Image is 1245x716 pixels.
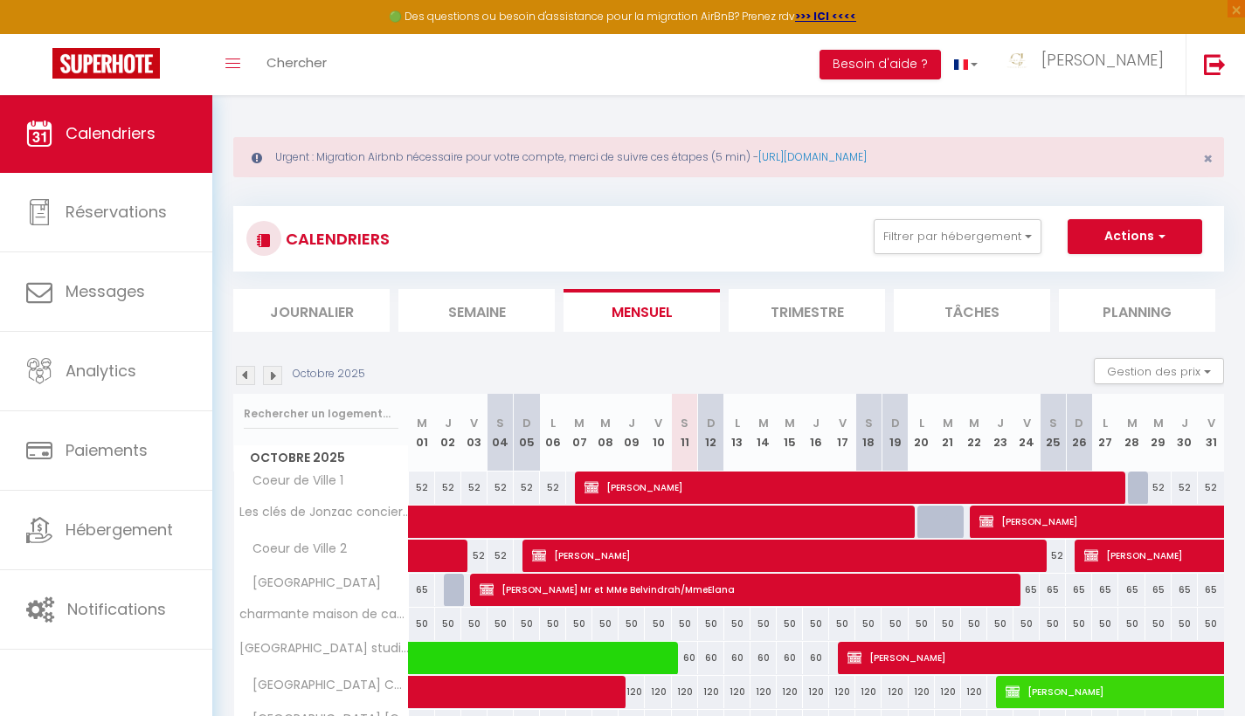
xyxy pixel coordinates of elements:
[803,676,829,708] div: 120
[409,574,435,606] div: 65
[891,415,900,431] abbr: D
[1092,394,1118,472] th: 27
[882,394,908,472] th: 19
[1203,151,1213,167] button: Close
[707,415,716,431] abbr: D
[488,394,514,472] th: 04
[855,676,882,708] div: 120
[470,415,478,431] abbr: V
[488,608,514,640] div: 50
[935,676,961,708] div: 120
[882,608,908,640] div: 50
[1040,608,1066,640] div: 50
[785,415,795,431] abbr: M
[758,415,769,431] abbr: M
[1040,394,1066,472] th: 25
[1118,608,1145,640] div: 50
[1181,415,1188,431] abbr: J
[1041,49,1164,71] span: [PERSON_NAME]
[698,394,724,472] th: 12
[654,415,662,431] abbr: V
[750,608,777,640] div: 50
[997,415,1004,431] abbr: J
[237,540,351,559] span: Coeur de Ville 2
[566,608,592,640] div: 50
[1059,289,1215,332] li: Planning
[234,445,408,471] span: Octobre 2025
[935,608,961,640] div: 50
[480,573,1013,606] span: [PERSON_NAME] Mr et MMe Belvindrah/MmeElana
[435,608,461,640] div: 50
[1198,608,1224,640] div: 50
[592,394,619,472] th: 08
[1172,574,1198,606] div: 65
[1092,574,1118,606] div: 65
[829,608,855,640] div: 50
[987,608,1013,640] div: 50
[1013,574,1040,606] div: 65
[514,472,540,504] div: 52
[724,394,750,472] th: 13
[645,394,671,472] th: 10
[1207,415,1215,431] abbr: V
[532,539,1039,572] span: [PERSON_NAME]
[882,676,908,708] div: 120
[1040,540,1066,572] div: 52
[237,642,412,655] span: [GEOGRAPHIC_DATA] studio DUGUA
[1172,472,1198,504] div: 52
[1023,415,1031,431] abbr: V
[803,608,829,640] div: 50
[281,219,390,258] h3: CALENDRIERS
[724,608,750,640] div: 50
[1145,394,1172,472] th: 29
[1118,574,1145,606] div: 65
[969,415,979,431] abbr: M
[987,394,1013,472] th: 23
[619,394,645,472] th: 09
[1066,574,1092,606] div: 65
[435,472,461,504] div: 52
[1198,574,1224,606] div: 65
[417,415,427,431] abbr: M
[435,394,461,472] th: 02
[909,676,935,708] div: 120
[961,608,987,640] div: 50
[66,360,136,382] span: Analytics
[1075,415,1083,431] abbr: D
[729,289,885,332] li: Trimestre
[991,34,1186,95] a: ... [PERSON_NAME]
[1198,472,1224,504] div: 52
[750,394,777,472] th: 14
[803,394,829,472] th: 16
[522,415,531,431] abbr: D
[820,50,941,79] button: Besoin d'aide ?
[839,415,847,431] abbr: V
[66,280,145,302] span: Messages
[1203,148,1213,169] span: ×
[645,608,671,640] div: 50
[1013,394,1040,472] th: 24
[409,394,435,472] th: 01
[496,415,504,431] abbr: S
[777,394,803,472] th: 15
[909,394,935,472] th: 20
[461,608,488,640] div: 50
[1204,53,1226,75] img: logout
[894,289,1050,332] li: Tâches
[293,366,365,382] p: Octobre 2025
[943,415,953,431] abbr: M
[1172,608,1198,640] div: 50
[1066,608,1092,640] div: 50
[237,676,412,695] span: [GEOGRAPHIC_DATA] Champlain
[735,415,740,431] abbr: L
[1092,608,1118,640] div: 50
[698,608,724,640] div: 50
[681,415,688,431] abbr: S
[961,394,987,472] th: 22
[855,608,882,640] div: 50
[550,415,556,431] abbr: L
[1145,472,1172,504] div: 52
[1049,415,1057,431] abbr: S
[1145,608,1172,640] div: 50
[865,415,873,431] abbr: S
